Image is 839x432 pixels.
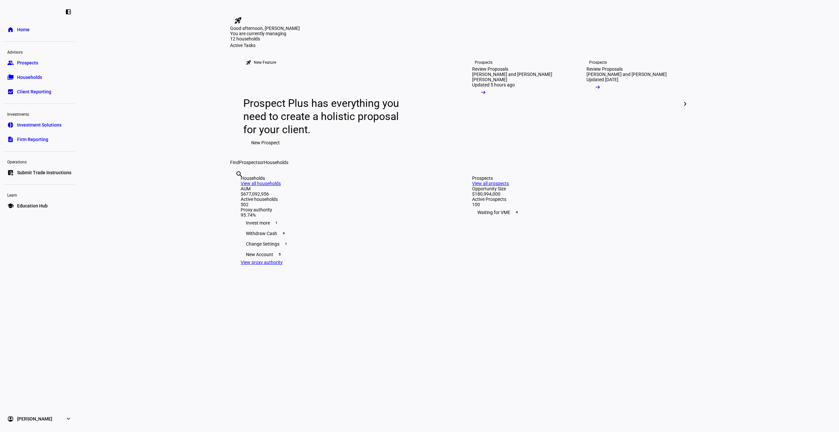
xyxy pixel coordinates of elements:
[475,60,492,65] div: Prospects
[472,66,508,72] div: Review Proposals
[235,170,243,178] mat-icon: search
[17,60,38,66] span: Prospects
[235,179,237,187] input: Enter name of prospect or household
[241,197,446,202] div: Active households
[4,109,75,118] div: Investments
[472,202,677,207] div: 100
[17,169,71,176] span: Submit Trade Instructions
[246,60,251,65] mat-icon: rocket_launch
[17,136,48,143] span: Firm Reporting
[17,74,42,81] span: Households
[7,122,14,128] eth-mat-symbol: pie_chart
[17,416,52,422] span: [PERSON_NAME]
[234,16,242,24] mat-icon: rocket_launch
[4,190,75,199] div: Learn
[241,228,446,239] div: Withdraw Cash
[241,207,446,212] div: Proxy authority
[472,197,677,202] div: Active Prospects
[7,88,14,95] eth-mat-symbol: bid_landscape
[241,239,446,249] div: Change Settings
[472,191,677,197] div: $180,994,000
[681,100,689,108] mat-icon: chevron_right
[241,186,446,191] div: AUM
[576,48,685,160] a: ProspectsReview Proposals[PERSON_NAME] and [PERSON_NAME]Updated [DATE]
[472,181,509,186] a: View all prospects
[230,31,286,36] span: You are currently managing
[241,202,446,207] div: 502
[587,72,667,77] div: [PERSON_NAME] and [PERSON_NAME]
[65,416,72,422] eth-mat-symbol: expand_more
[264,160,288,165] span: Households
[251,136,280,149] span: New Prospect
[4,118,75,132] a: pie_chartInvestment Solutions
[4,23,75,36] a: homeHome
[7,203,14,209] eth-mat-symbol: school
[241,191,446,197] div: $677,092,956
[472,72,560,82] div: [PERSON_NAME] and [PERSON_NAME] [PERSON_NAME]
[241,181,281,186] a: View all households
[243,136,288,149] button: New Prospect
[4,85,75,98] a: bid_landscapeClient Reporting
[480,89,487,96] mat-icon: arrow_right_alt
[7,26,14,33] eth-mat-symbol: home
[241,212,446,218] div: 95.74%
[472,186,677,191] div: Opportunity Size
[4,71,75,84] a: folder_copyHouseholds
[587,66,623,72] div: Review Proposals
[277,252,282,257] span: 5
[594,84,601,90] mat-icon: arrow_right_alt
[230,160,688,165] div: Find or
[17,122,61,128] span: Investment Solutions
[7,60,14,66] eth-mat-symbol: group
[4,47,75,56] div: Advisors
[4,56,75,69] a: groupProspects
[241,176,446,181] div: Households
[241,260,283,265] a: View proxy authority
[462,48,571,160] a: ProspectsReview Proposals[PERSON_NAME] and [PERSON_NAME] [PERSON_NAME]Updated 5 hours ago
[17,26,30,33] span: Home
[7,416,14,422] eth-mat-symbol: account_circle
[4,157,75,166] div: Operations
[241,218,446,228] div: Invest more
[274,220,279,226] span: 1
[243,97,405,136] div: Prospect Plus has everything you need to create a holistic proposal for your client.
[230,36,296,43] div: 12 households
[472,207,677,218] div: Waiting for VME
[7,136,14,143] eth-mat-symbol: description
[4,133,75,146] a: descriptionFirm Reporting
[239,160,260,165] span: Prospects
[254,60,276,65] div: New Feature
[281,231,286,236] span: 4
[7,169,14,176] eth-mat-symbol: list_alt_add
[230,43,688,48] div: Active Tasks
[7,74,14,81] eth-mat-symbol: folder_copy
[241,249,446,260] div: New Account
[283,241,289,247] span: 1
[472,82,515,87] div: Updated 5 hours ago
[472,176,677,181] div: Prospects
[65,9,72,15] eth-mat-symbol: left_panel_close
[587,77,618,82] div: Updated [DATE]
[514,210,519,215] span: 4
[17,88,51,95] span: Client Reporting
[230,26,688,31] div: Good afternoon, [PERSON_NAME]
[589,60,607,65] div: Prospects
[17,203,48,209] span: Education Hub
